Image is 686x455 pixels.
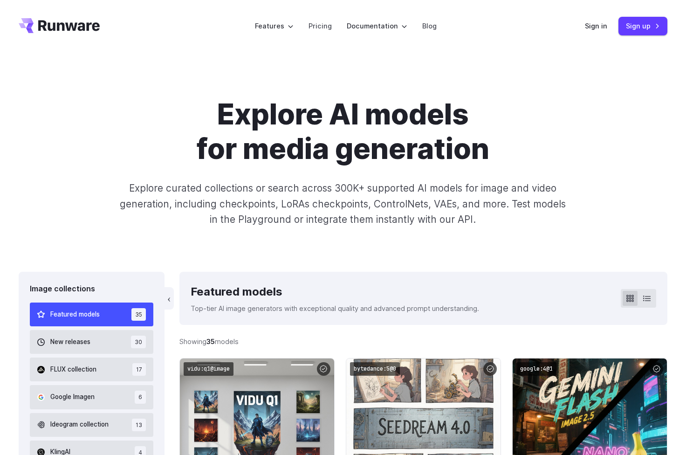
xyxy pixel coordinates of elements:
a: Pricing [309,21,332,31]
p: Explore curated collections or search across 300K+ supported AI models for image and video genera... [116,180,570,227]
span: 13 [132,419,146,431]
a: Blog [422,21,437,31]
span: 35 [131,308,146,321]
button: ‹ [165,287,174,310]
code: bytedance:5@0 [350,362,400,376]
label: Features [255,21,294,31]
a: Sign in [585,21,607,31]
strong: 35 [206,338,215,345]
span: New releases [50,337,90,347]
a: Go to / [19,18,100,33]
button: FLUX collection 17 [30,358,153,381]
span: Featured models [50,310,100,320]
h1: Explore AI models for media generation [83,97,603,165]
button: Ideogram collection 13 [30,413,153,437]
div: Featured models [191,283,479,301]
span: Ideogram collection [50,420,109,430]
code: google:4@1 [516,362,556,376]
div: Image collections [30,283,153,295]
span: FLUX collection [50,365,96,375]
div: Showing models [179,336,239,347]
p: Top-tier AI image generators with exceptional quality and advanced prompt understanding. [191,303,479,314]
label: Documentation [347,21,407,31]
button: Google Imagen 6 [30,385,153,409]
span: Google Imagen [50,392,95,402]
button: Featured models 35 [30,303,153,326]
code: vidu:q1@image [184,362,233,376]
span: 17 [132,363,146,376]
a: Sign up [618,17,667,35]
span: 6 [135,391,146,403]
button: New releases 30 [30,330,153,354]
span: 30 [131,336,146,348]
